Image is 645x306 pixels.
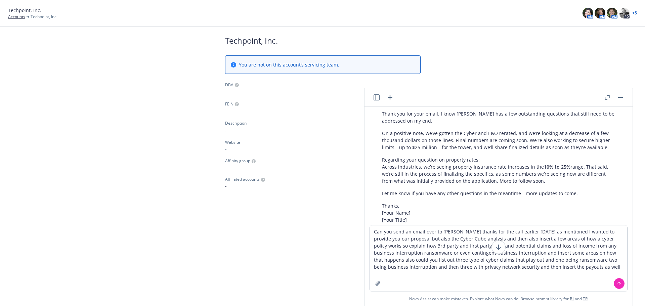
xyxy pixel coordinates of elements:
span: - [225,182,421,189]
span: - [225,127,421,134]
img: photo [619,8,630,18]
img: photo [607,8,617,18]
span: Affinity group [225,158,250,164]
a: TR [583,296,588,302]
p: Thanks, [Your Name] [Your Title] Newfront [382,202,615,230]
span: Techpoint, Inc. [8,7,41,14]
div: Description [225,120,247,126]
img: photo [583,8,593,18]
div: FEIN [225,101,233,107]
span: - [225,164,421,171]
span: Techpoint, Inc. [31,14,57,20]
div: DBA [225,82,233,88]
span: - [225,89,421,96]
span: - [225,108,421,115]
a: + 5 [632,11,637,15]
span: Nova Assist can make mistakes. Explore what Nova can do: Browse prompt library for and [367,292,630,306]
img: photo [595,8,605,18]
a: BI [570,296,574,302]
a: Accounts [8,14,25,20]
span: You are not on this account’s servicing team. [239,61,339,68]
p: Thank you for your email. I know [PERSON_NAME] has a few outstanding questions that still need to... [382,110,615,124]
div: Website [225,139,421,145]
p: Regarding your question on property rates: Across industries, we’re seeing property insurance rat... [382,156,615,184]
p: Let me know if you have any other questions in the meantime—more updates to come. [382,190,615,197]
span: 10% to 25% [544,164,570,170]
span: Affiliated accounts [225,176,260,182]
textarea: Can you send an email over to [PERSON_NAME] thanks for the call earlier [DATE] as mentioned I wan... [370,225,627,292]
div: - [225,145,421,152]
h1: Techpoint, Inc. [225,35,421,46]
p: On a positive note, we’ve gotten the Cyber and E&O rerated, and we’re looking at a decrease of a ... [382,130,615,151]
